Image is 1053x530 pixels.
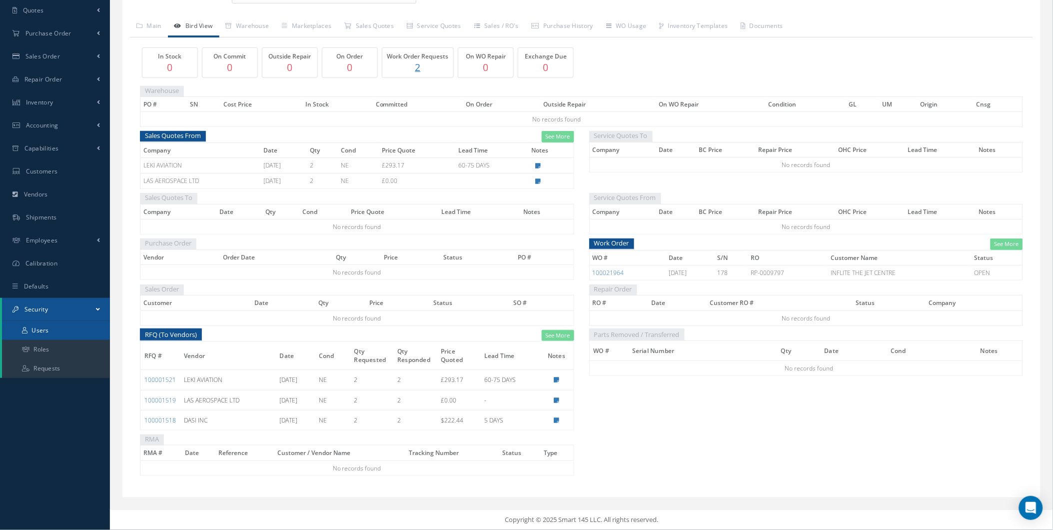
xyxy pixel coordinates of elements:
a: Requests [2,359,110,378]
a: Inventory Templates [653,16,735,37]
td: 60-75 DAYS [480,370,540,390]
span: Qty [781,345,792,355]
span: Sales Quotes To [140,191,197,204]
th: Status [430,295,510,310]
h5: Exchange Due [521,53,571,60]
p: 0 [145,60,195,74]
p: 0 [461,60,511,74]
th: Notes [976,142,1023,157]
span: Customers [26,167,58,175]
span: Qty Responded [397,346,430,364]
span: RMA [140,433,164,445]
span: RFQ # [144,350,162,360]
span: Serial Number [632,345,675,355]
th: Lead Time [905,142,977,157]
td: [DATE] [276,410,315,430]
th: WO # [589,250,666,265]
span: Security [24,305,48,313]
span: Purchase Order [25,29,71,37]
th: Company [589,142,656,157]
td: 2 [307,158,338,173]
span: Shipments [26,213,57,221]
th: Status [499,445,541,460]
span: Date [825,345,839,355]
th: Date [666,250,714,265]
a: Roles [2,340,110,359]
th: OHC Price [836,142,905,157]
th: Price [366,295,430,310]
th: Cond [338,142,379,157]
a: Sales Quotes [338,16,400,37]
th: Committed [373,97,463,112]
th: Lead Time [905,204,977,219]
th: Date [656,204,696,219]
th: Date [182,445,216,460]
span: Purchase Order [140,237,196,249]
td: [DATE] [666,265,714,280]
td: 2 [350,370,394,390]
a: Bird View [168,16,219,37]
th: On Order [463,97,541,112]
th: Customer / Vendor Name [274,445,406,460]
th: Status [972,250,1023,265]
th: Date [260,142,307,157]
th: Vendor [140,249,220,264]
span: Calibration [25,259,57,267]
td: 2 [393,370,437,390]
td: No records found [140,460,574,475]
h5: On Commit [205,53,255,60]
span: Lead Time [484,350,515,360]
h5: In Stock [145,53,195,60]
td: LAS AEROSPACE LTD [140,173,260,189]
span: Employees [26,236,58,244]
span: Accounting [26,121,58,129]
th: UM [880,97,918,112]
a: Purchase History [525,16,600,37]
th: Company [140,204,217,219]
th: Customer [140,295,251,310]
th: Condition [765,97,846,112]
td: £293.17 [437,370,480,390]
p: 0 [265,60,315,74]
td: LAS AEROSPACE LTD [180,390,276,410]
th: GL [846,97,880,112]
td: 2 [393,410,437,430]
p: 0 [325,60,375,74]
th: Reference [215,445,274,460]
td: RP-0009797 [748,265,828,280]
span: Notes [548,350,565,360]
p: 0 [205,60,255,74]
th: Price Quote [379,142,456,157]
th: Notes [529,142,574,157]
td: OPEN [972,265,1023,280]
span: Warehouse [140,84,184,97]
th: Date [217,204,263,219]
th: Price Quote [348,204,439,219]
th: Notes [520,204,574,219]
span: Date [280,350,294,360]
a: See More [991,238,1023,250]
th: Date [648,295,707,310]
th: Date [251,295,315,310]
td: 60-75 DAYS [456,158,529,173]
span: Cond [891,345,907,355]
th: BC Price [696,142,755,157]
th: S/N [714,250,748,265]
th: Company [589,204,656,219]
span: Notes [981,345,998,355]
th: Qty [333,249,381,264]
h5: On Order [325,53,375,60]
th: Cnsg [974,97,1023,112]
th: PO # [515,249,574,264]
th: Cond [299,204,348,219]
a: Sales / RO's [468,16,525,37]
th: Type [541,445,574,460]
h5: Outside Repair [265,53,315,60]
td: - [480,390,540,410]
th: Customer Name [828,250,972,265]
div: Open Intercom Messenger [1019,496,1043,520]
th: RMA # [140,445,182,460]
span: Parts Removed / Transferred [589,328,685,341]
a: 2 [385,60,451,74]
